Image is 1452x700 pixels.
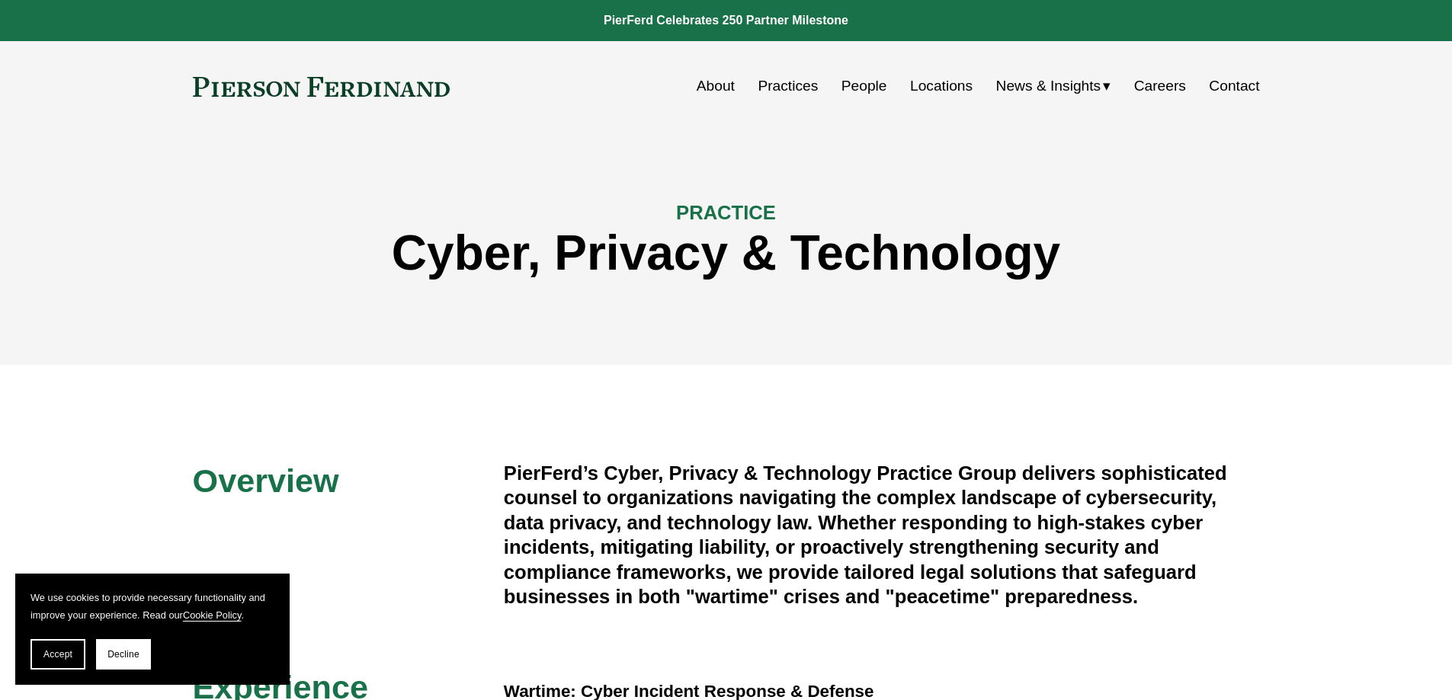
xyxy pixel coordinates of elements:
[758,72,818,101] a: Practices
[193,225,1260,281] h1: Cyber, Privacy & Technology
[676,202,776,223] span: PRACTICE
[996,73,1101,100] span: News & Insights
[30,639,85,670] button: Accept
[697,72,735,101] a: About
[1134,72,1186,101] a: Careers
[193,462,339,499] span: Overview
[183,609,242,621] a: Cookie Policy
[841,72,887,101] a: People
[43,649,72,660] span: Accept
[504,461,1260,609] h4: PierFerd’s Cyber, Privacy & Technology Practice Group delivers sophisticated counsel to organizat...
[1209,72,1259,101] a: Contact
[96,639,151,670] button: Decline
[107,649,139,660] span: Decline
[15,574,290,685] section: Cookie banner
[996,72,1111,101] a: folder dropdown
[910,72,973,101] a: Locations
[30,589,274,624] p: We use cookies to provide necessary functionality and improve your experience. Read our .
